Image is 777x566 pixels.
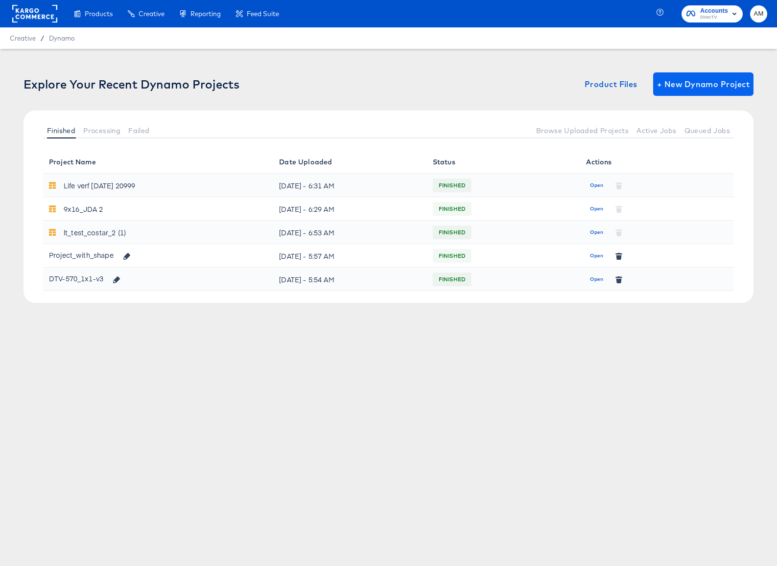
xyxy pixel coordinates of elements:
[700,6,728,16] span: Accounts
[653,72,753,96] button: + New Dynamo Project
[433,178,471,193] span: FINISHED
[279,248,421,264] div: [DATE] - 5:57 AM
[24,77,239,91] div: Explore Your Recent Dynamo Projects
[49,34,75,42] a: Dynamo
[433,272,471,287] span: FINISHED
[684,127,730,135] span: Queued Jobs
[10,34,36,42] span: Creative
[682,5,743,23] button: AccountsDirecTV
[190,10,221,18] span: Reporting
[754,8,763,20] span: AM
[590,181,603,190] span: Open
[586,248,607,264] button: Open
[581,72,641,96] button: Product Files
[85,10,113,18] span: Products
[433,248,471,264] span: FINISHED
[64,178,135,193] div: Life verf [DATE] 20999
[636,127,676,135] span: Active Jobs
[750,5,767,23] button: AM
[83,127,120,135] span: Processing
[247,10,279,18] span: Feed Suite
[657,77,750,91] span: + New Dynamo Project
[590,251,603,260] span: Open
[279,272,421,287] div: [DATE] - 5:54 AM
[590,275,603,284] span: Open
[128,127,149,135] span: Failed
[64,201,103,217] div: 9x16_JDA 2
[43,150,273,174] th: Project Name
[433,225,471,240] span: FINISHED
[590,204,603,213] span: Open
[580,150,734,174] th: Actions
[586,272,607,287] button: Open
[586,225,607,240] button: Open
[64,225,126,240] div: lt_test_costar_2 (1)
[590,228,603,237] span: Open
[427,150,581,174] th: Status
[49,271,126,287] div: DTV-570_1x1-v3
[433,201,471,217] span: FINISHED
[47,127,75,135] span: Finished
[279,225,421,240] div: [DATE] - 6:53 AM
[273,150,427,174] th: Date Uploaded
[279,178,421,193] div: [DATE] - 6:31 AM
[36,34,49,42] span: /
[279,201,421,217] div: [DATE] - 6:29 AM
[586,201,607,217] button: Open
[585,77,637,91] span: Product Files
[536,127,629,135] span: Browse Uploaded Projects
[139,10,165,18] span: Creative
[586,178,607,193] button: Open
[49,247,136,264] div: Project_with_shape
[700,14,728,22] span: DirecTV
